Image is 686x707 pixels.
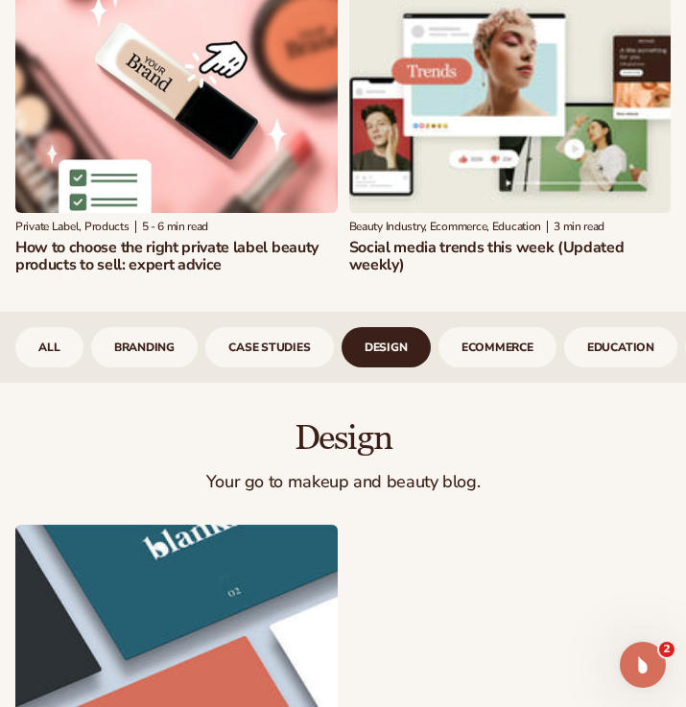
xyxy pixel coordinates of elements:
a: ecommerce [438,327,556,367]
h2: How to choose the right private label beauty products to sell: expert advice [15,239,338,273]
div: 6 / 9 [564,327,677,367]
div: 1 / 9 [15,327,83,367]
div: 2 / 9 [91,327,198,367]
a: branding [91,327,198,367]
div: Private Label, Products [15,221,130,233]
div: 3 min read [547,221,604,233]
a: design [342,327,431,367]
iframe: Intercom live chat [620,642,666,688]
a: Education [564,327,677,367]
span: 2 [659,642,674,657]
p: Your go to makeup and beauty blog. [15,471,671,493]
h2: Social media trends this week (Updated weekly) [349,239,672,273]
div: 4 / 9 [342,327,431,367]
div: 3 / 9 [205,327,334,367]
h2: design [15,421,671,456]
a: case studies [205,327,334,367]
div: Beauty Industry, Ecommerce, Education [349,221,542,233]
div: 5 - 6 min read [135,221,209,233]
div: 5 / 9 [438,327,556,367]
a: All [15,327,83,367]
